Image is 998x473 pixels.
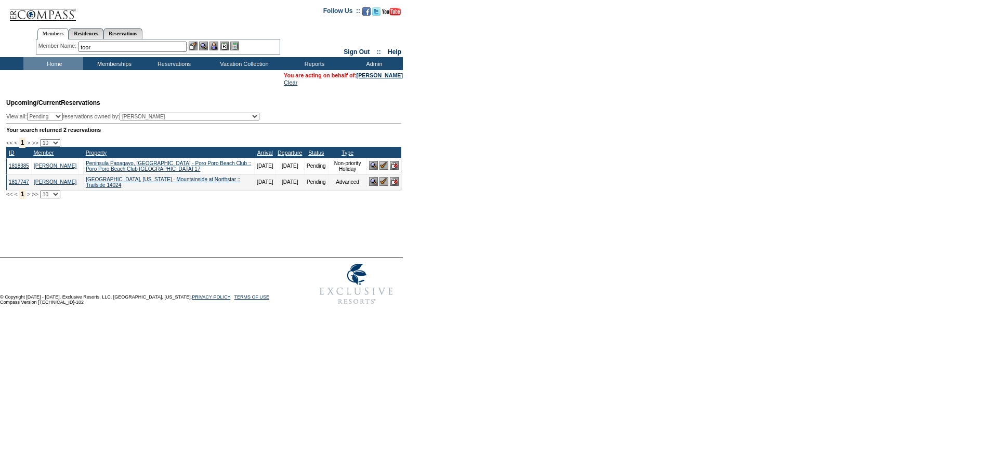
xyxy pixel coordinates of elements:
[323,6,360,19] td: Follow Us ::
[203,57,283,70] td: Vacation Collection
[328,158,367,174] td: Non-priority Holiday
[379,177,388,186] img: Confirm Reservation
[369,161,378,170] img: View Reservation
[6,140,12,146] span: <<
[37,28,69,39] a: Members
[32,140,38,146] span: >>
[23,57,83,70] td: Home
[103,28,142,39] a: Reservations
[362,7,371,16] img: Become our fan on Facebook
[14,140,17,146] span: <
[275,158,304,174] td: [DATE]
[257,150,273,156] a: Arrival
[284,72,403,78] span: You are acting on behalf of:
[377,48,381,56] span: ::
[27,191,30,197] span: >
[6,191,12,197] span: <<
[372,7,380,16] img: Follow us on Twitter
[390,161,399,170] img: Cancel Reservation
[220,42,229,50] img: Reservations
[34,179,76,185] a: [PERSON_NAME]
[284,79,297,86] a: Clear
[38,42,78,50] div: Member Name:
[209,42,218,50] img: Impersonate
[14,191,17,197] span: <
[304,158,328,174] td: Pending
[230,42,239,50] img: b_calculator.gif
[86,177,240,188] a: [GEOGRAPHIC_DATA], [US_STATE] - Mountainside at Northstar :: Trailside 14024
[19,189,26,199] span: 1
[388,48,401,56] a: Help
[143,57,203,70] td: Reservations
[382,8,401,16] img: Subscribe to our YouTube Channel
[308,150,324,156] a: Status
[189,42,198,50] img: b_edit.gif
[6,99,61,106] span: Upcoming/Current
[342,150,353,156] a: Type
[234,294,270,300] a: TERMS OF USE
[6,113,264,120] div: View all: reservations owned by:
[9,163,29,169] a: 1818385
[278,150,302,156] a: Departure
[275,174,304,190] td: [DATE]
[192,294,230,300] a: PRIVACY POLICY
[86,150,107,156] a: Property
[283,57,343,70] td: Reports
[9,150,15,156] a: ID
[86,160,251,172] a: Peninsula Papagayo, [GEOGRAPHIC_DATA] - Poro Poro Beach Club :: Poro Poro Beach Club [GEOGRAPHIC_...
[6,127,401,133] div: Your search returned 2 reservations
[19,138,26,148] span: 1
[357,72,403,78] a: [PERSON_NAME]
[34,163,76,169] a: [PERSON_NAME]
[199,42,208,50] img: View
[372,10,380,17] a: Follow us on Twitter
[32,191,38,197] span: >>
[83,57,143,70] td: Memberships
[304,174,328,190] td: Pending
[255,174,275,190] td: [DATE]
[69,28,103,39] a: Residences
[390,177,399,186] img: Cancel Reservation
[33,150,54,156] a: Member
[344,48,370,56] a: Sign Out
[362,10,371,17] a: Become our fan on Facebook
[379,161,388,170] img: Confirm Reservation
[6,99,100,106] span: Reservations
[343,57,403,70] td: Admin
[27,140,30,146] span: >
[255,158,275,174] td: [DATE]
[310,258,403,310] img: Exclusive Resorts
[382,10,401,17] a: Subscribe to our YouTube Channel
[369,177,378,186] img: View Reservation
[328,174,367,190] td: Advanced
[9,179,29,185] a: 1817747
